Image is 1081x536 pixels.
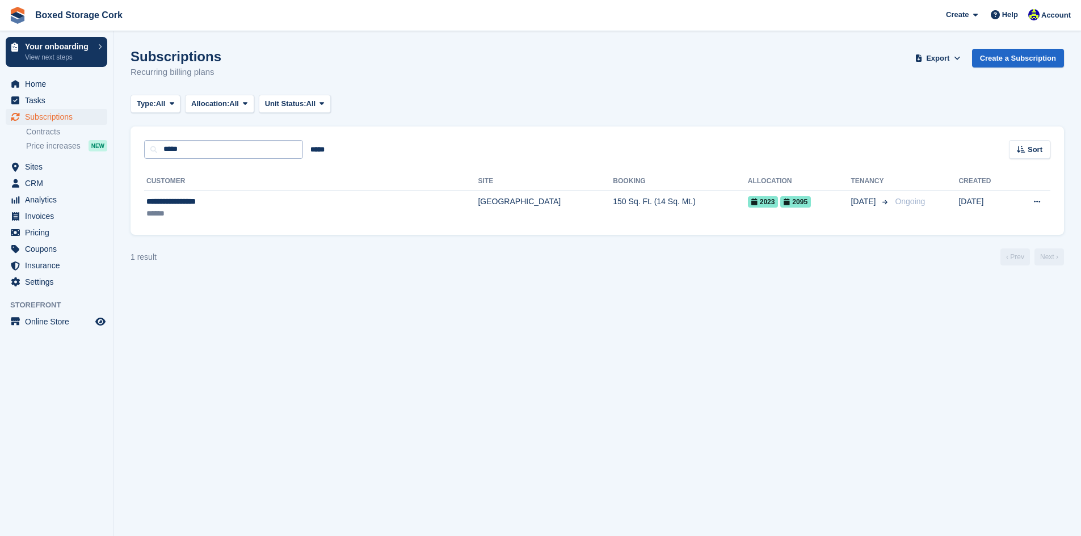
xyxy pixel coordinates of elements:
[10,299,113,311] span: Storefront
[25,274,93,290] span: Settings
[613,190,747,226] td: 150 Sq. Ft. (14 Sq. Mt.)
[9,7,26,24] img: stora-icon-8386f47178a22dfd0bd8f6a31ec36ba5ce8667c1dd55bd0f319d3a0aa187defe.svg
[6,76,107,92] a: menu
[306,98,316,109] span: All
[25,258,93,273] span: Insurance
[998,248,1066,265] nav: Page
[478,172,613,191] th: Site
[131,95,180,113] button: Type: All
[89,140,107,151] div: NEW
[25,92,93,108] span: Tasks
[131,251,157,263] div: 1 result
[6,274,107,290] a: menu
[780,196,811,208] span: 2095
[895,197,925,206] span: Ongoing
[1002,9,1018,20] span: Help
[156,98,166,109] span: All
[748,172,851,191] th: Allocation
[6,37,107,67] a: Your onboarding View next steps
[946,9,969,20] span: Create
[6,175,107,191] a: menu
[6,109,107,125] a: menu
[478,190,613,226] td: [GEOGRAPHIC_DATA]
[972,49,1064,67] a: Create a Subscription
[94,315,107,328] a: Preview store
[613,172,747,191] th: Booking
[131,66,221,79] p: Recurring billing plans
[26,126,107,137] a: Contracts
[1000,248,1030,265] a: Previous
[6,314,107,330] a: menu
[6,92,107,108] a: menu
[958,190,1011,226] td: [DATE]
[913,49,963,67] button: Export
[26,140,107,152] a: Price increases NEW
[25,52,92,62] p: View next steps
[25,192,93,208] span: Analytics
[25,208,93,224] span: Invoices
[1034,248,1064,265] a: Next
[1028,9,1040,20] img: Vincent
[25,76,93,92] span: Home
[131,49,221,64] h1: Subscriptions
[137,98,156,109] span: Type:
[26,141,81,151] span: Price increases
[851,196,878,208] span: [DATE]
[748,196,779,208] span: 2023
[25,109,93,125] span: Subscriptions
[6,159,107,175] a: menu
[851,172,890,191] th: Tenancy
[25,241,93,257] span: Coupons
[6,241,107,257] a: menu
[144,172,478,191] th: Customer
[191,98,229,109] span: Allocation:
[265,98,306,109] span: Unit Status:
[958,172,1011,191] th: Created
[25,175,93,191] span: CRM
[259,95,331,113] button: Unit Status: All
[6,208,107,224] a: menu
[25,43,92,50] p: Your onboarding
[25,225,93,240] span: Pricing
[6,258,107,273] a: menu
[31,6,127,24] a: Boxed Storage Cork
[25,159,93,175] span: Sites
[1041,10,1071,21] span: Account
[6,225,107,240] a: menu
[185,95,254,113] button: Allocation: All
[1028,144,1042,155] span: Sort
[6,192,107,208] a: menu
[25,314,93,330] span: Online Store
[926,53,949,64] span: Export
[229,98,239,109] span: All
